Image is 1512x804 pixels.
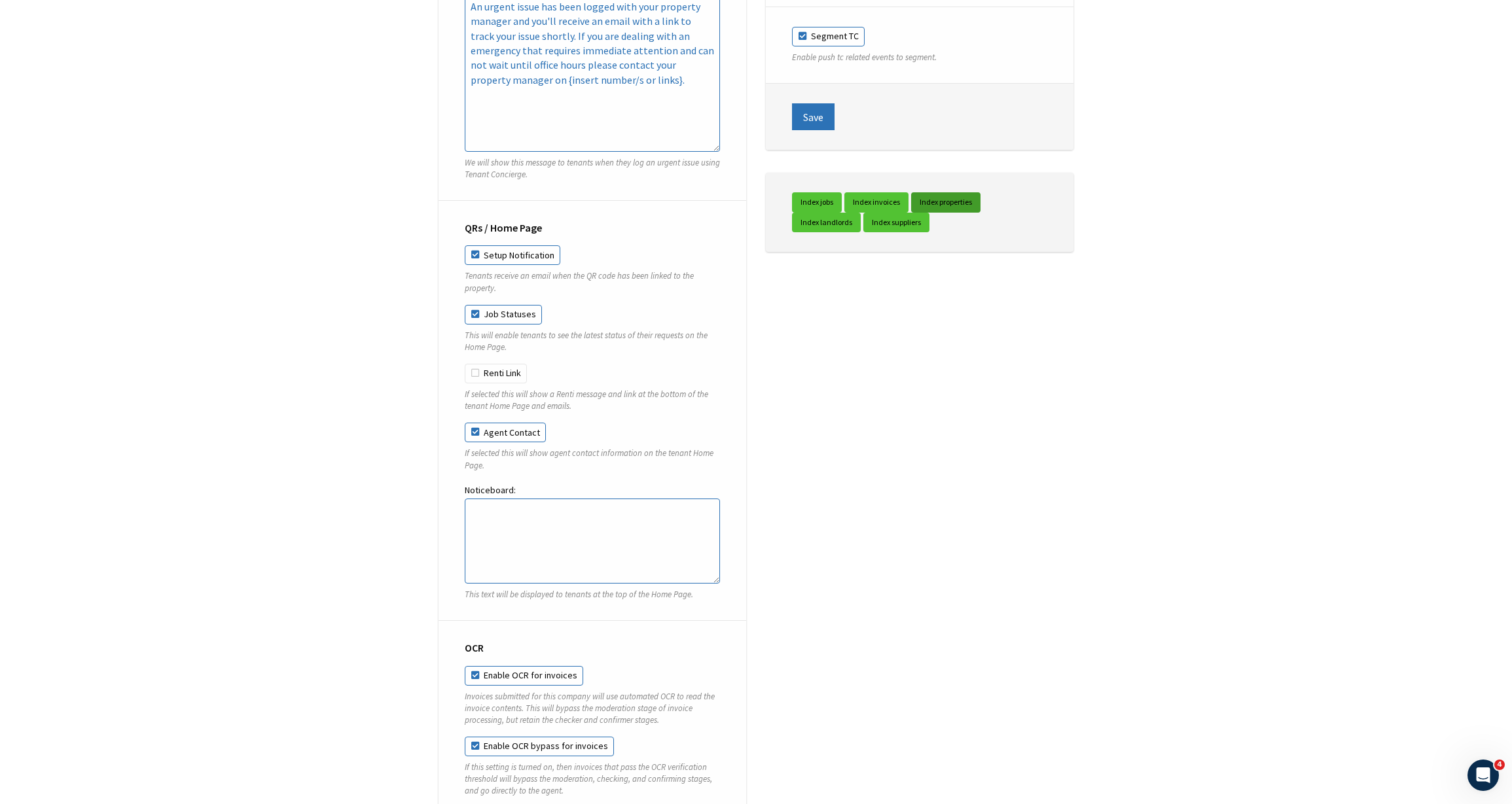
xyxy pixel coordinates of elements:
label: Job Statuses [465,305,542,324]
a: Index properties [911,192,981,213]
label: Agent Contact [465,423,546,442]
iframe: Intercom live chat [1467,760,1499,791]
a: Index suppliers [863,213,929,233]
button: Save [792,103,835,130]
p: This will enable tenants to see the latest status of their requests on the Home Page. [465,330,720,353]
p: We will show this message to tenants when they log an urgent issue using Tenant Concierge. [465,157,720,181]
label: Segment TC [792,27,865,46]
label: Noticeboard: [465,482,720,584]
a: Index invoices [844,192,909,213]
p: Invoices submitted for this company will use automated OCR to read the invoice contents. This wil... [465,691,720,727]
strong: OCR [465,641,484,654]
p: If this setting is turned on, then invoices that pass the OCR verification threshold will bypass ... [465,761,720,797]
label: Renti Link [465,364,527,383]
span: 4 [1494,760,1505,770]
p: Tenants receive an email when the QR code has been linked to the property. [465,270,720,294]
p: If selected this will show agent contact information on the tenant Home Page. [465,447,720,471]
label: Setup Notification [465,245,560,265]
label: Enable OCR bypass for invoices [465,737,614,756]
p: Enable push tc related events to segment. [792,52,1047,63]
p: If selected this will show a Renti message and link at the bottom of the tenant Home Page and ema... [465,389,720,412]
a: Index landlords [792,213,861,233]
label: Enable OCR for invoices [465,666,583,686]
textarea: Noticeboard: [465,498,720,584]
strong: QRs / Home Page [465,221,542,234]
a: Index jobs [792,192,842,213]
p: This text will be displayed to tenants at the top of the Home Page. [465,589,720,601]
